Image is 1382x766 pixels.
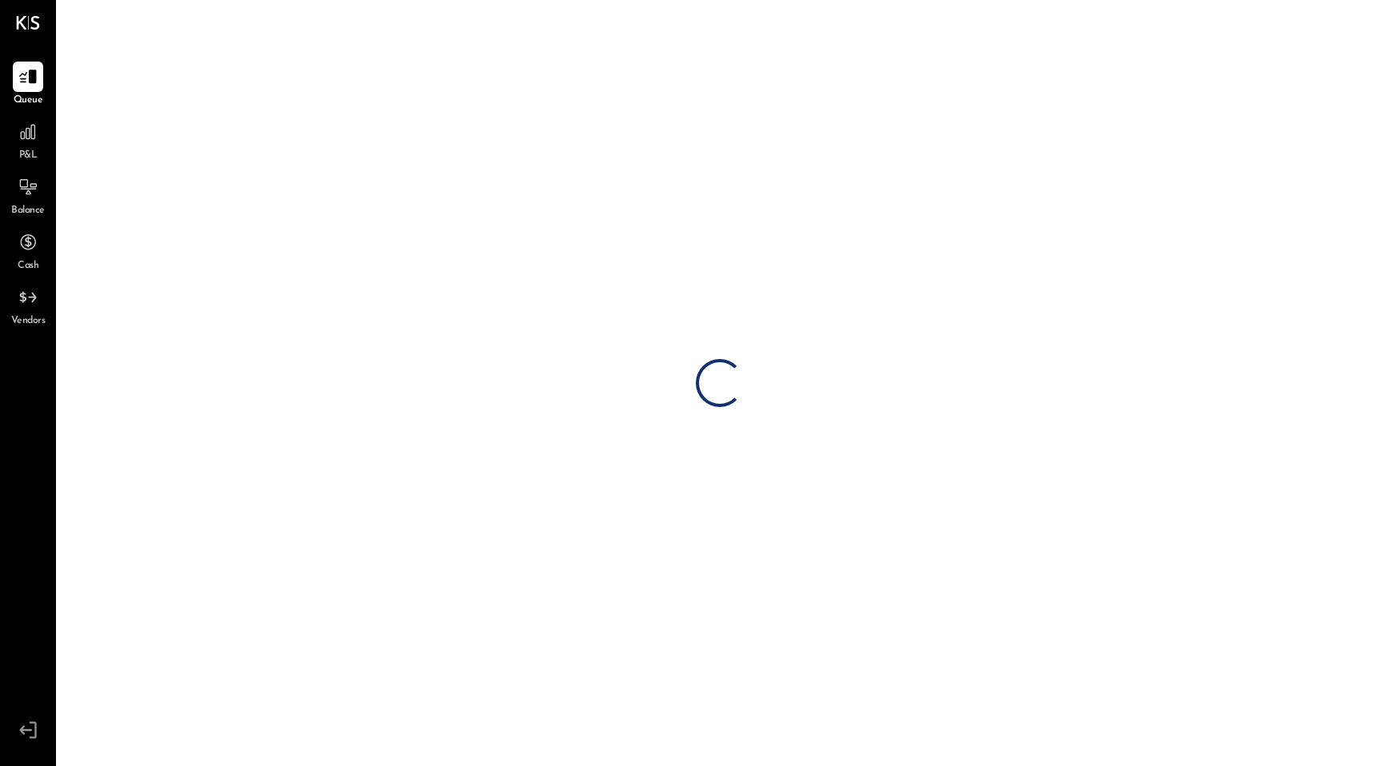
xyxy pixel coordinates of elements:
a: Balance [1,172,55,218]
a: P&L [1,117,55,163]
span: Balance [11,204,45,218]
span: Vendors [11,314,46,329]
span: Cash [18,259,38,273]
span: Queue [14,94,43,108]
a: Vendors [1,282,55,329]
a: Queue [1,62,55,108]
a: Cash [1,227,55,273]
span: P&L [19,149,38,163]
